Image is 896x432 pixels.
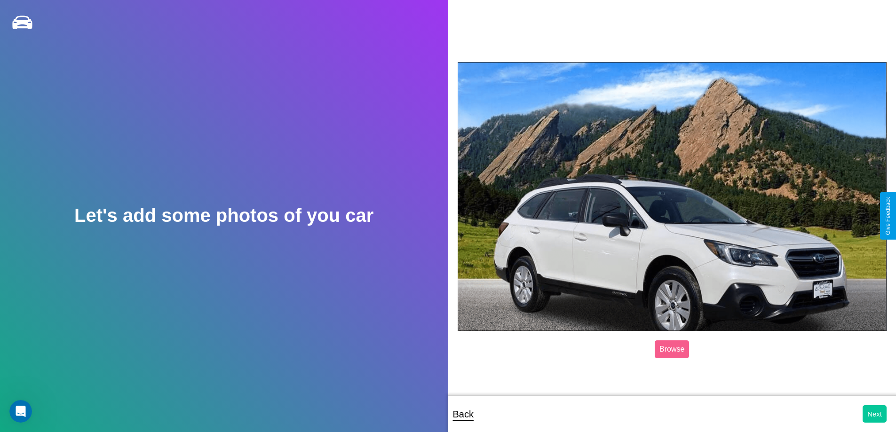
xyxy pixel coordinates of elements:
img: posted [458,62,887,331]
h2: Let's add some photos of you car [74,205,373,226]
button: Next [863,405,887,423]
label: Browse [655,340,689,358]
p: Back [453,406,474,423]
iframe: Intercom live chat [9,400,32,423]
div: Give Feedback [885,197,891,235]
